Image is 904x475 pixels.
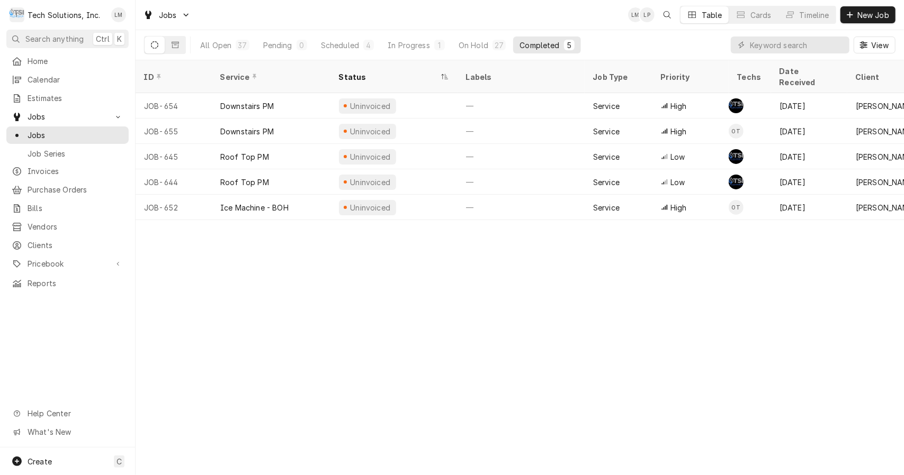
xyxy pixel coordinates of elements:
[28,408,122,419] span: Help Center
[136,93,212,118] div: JOB-654
[6,162,129,180] a: Invoices
[28,130,123,141] span: Jobs
[28,258,108,269] span: Pricebook
[321,40,359,51] div: Scheduled
[220,202,289,213] div: Ice Machine - BOH
[349,126,392,137] div: Uninvoiced
[729,175,744,189] div: Shaun Booth's Avatar
[28,184,123,195] span: Purchase Orders
[349,177,392,188] div: Uninvoiced
[28,426,122,437] span: What's New
[220,101,274,112] div: Downstairs PM
[6,218,129,235] a: Vendors
[144,71,201,83] div: ID
[220,126,274,137] div: Downstairs PM
[136,118,212,144] div: JOB-655
[6,52,129,70] a: Home
[593,126,620,137] div: Service
[6,89,129,107] a: Estimates
[670,151,685,162] span: Low
[640,7,655,22] div: Lisa Paschal's Avatar
[6,405,129,422] a: Go to Help Center
[6,71,129,88] a: Calendar
[28,221,123,232] span: Vendors
[566,40,572,51] div: 5
[495,40,504,51] div: 27
[593,151,620,162] div: Service
[6,108,129,125] a: Go to Jobs
[593,177,620,188] div: Service
[737,71,763,83] div: Techs
[593,101,620,112] div: Service
[729,124,744,139] div: OT
[800,10,829,21] div: Timeline
[729,98,744,113] div: Austin Fox's Avatar
[661,71,718,83] div: Priority
[466,71,576,83] div: Labels
[729,175,744,189] div: SB
[628,7,643,22] div: LM
[593,71,644,83] div: Job Type
[349,101,392,112] div: Uninvoiced
[117,33,122,44] span: K
[855,10,891,21] span: New Job
[729,124,744,139] div: Otis Tooley's Avatar
[670,202,687,213] span: High
[854,36,896,53] button: View
[729,98,744,113] div: AF
[96,33,110,44] span: Ctrl
[28,10,100,21] div: Tech Solutions, Inc.
[6,30,129,48] button: Search anythingCtrlK
[28,457,52,466] span: Create
[238,40,247,51] div: 37
[6,255,129,272] a: Go to Pricebook
[640,7,655,22] div: LP
[349,202,392,213] div: Uninvoiced
[750,36,844,53] input: Keyword search
[117,456,122,467] span: C
[28,111,108,122] span: Jobs
[6,181,129,198] a: Purchase Orders
[702,10,722,21] div: Table
[6,423,129,441] a: Go to What's New
[869,40,891,51] span: View
[28,56,123,67] span: Home
[729,200,744,215] div: OT
[28,74,123,85] span: Calendar
[28,203,123,214] span: Bills
[729,200,744,215] div: Otis Tooley's Avatar
[750,10,772,21] div: Cards
[436,40,443,51] div: 1
[458,144,585,169] div: —
[459,40,488,51] div: On Hold
[159,10,177,21] span: Jobs
[299,40,305,51] div: 0
[670,177,685,188] span: Low
[593,202,620,213] div: Service
[6,275,129,292] a: Reports
[136,144,212,169] div: JOB-645
[28,240,123,251] span: Clients
[263,40,292,51] div: Pending
[6,199,129,217] a: Bills
[771,169,847,195] div: [DATE]
[729,149,744,164] div: Shaun Booth's Avatar
[111,7,126,22] div: Leah Meadows's Avatar
[670,126,687,137] span: High
[28,278,123,289] span: Reports
[339,71,438,83] div: Status
[520,40,559,51] div: Completed
[771,144,847,169] div: [DATE]
[200,40,231,51] div: All Open
[220,177,269,188] div: Roof Top PM
[659,6,676,23] button: Open search
[6,236,129,254] a: Clients
[136,195,212,220] div: JOB-652
[220,151,269,162] div: Roof Top PM
[220,71,320,83] div: Service
[458,195,585,220] div: —
[28,148,123,159] span: Job Series
[388,40,430,51] div: In Progress
[771,118,847,144] div: [DATE]
[458,169,585,195] div: —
